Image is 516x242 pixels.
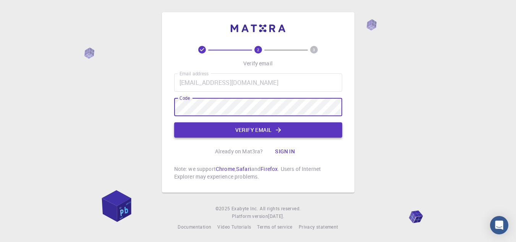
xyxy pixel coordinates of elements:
a: Chrome [216,165,235,172]
span: Documentation [178,224,211,230]
a: Documentation [178,223,211,231]
span: All rights reserved. [260,205,301,213]
button: Sign in [269,144,301,159]
text: 2 [257,47,259,52]
span: Exabyte Inc. [231,205,258,211]
a: Privacy statement [299,223,338,231]
label: Email address [180,70,209,77]
a: Video Tutorials [217,223,251,231]
span: [DATE] . [268,213,284,219]
button: Verify email [174,122,342,138]
a: Terms of service [257,223,292,231]
span: Platform version [232,213,268,220]
div: Open Intercom Messenger [490,216,508,234]
a: [DATE]. [268,213,284,220]
span: Terms of service [257,224,292,230]
span: © 2025 [215,205,231,213]
p: Already on Mat3ra? [215,148,263,155]
p: Verify email [243,60,273,67]
span: Video Tutorials [217,224,251,230]
p: Note: we support , and . Users of Internet Explorer may experience problems. [174,165,342,180]
label: Code [180,95,190,101]
span: Privacy statement [299,224,338,230]
a: Safari [236,165,251,172]
a: Firefox [260,165,278,172]
text: 3 [313,47,315,52]
a: Exabyte Inc. [231,205,258,213]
